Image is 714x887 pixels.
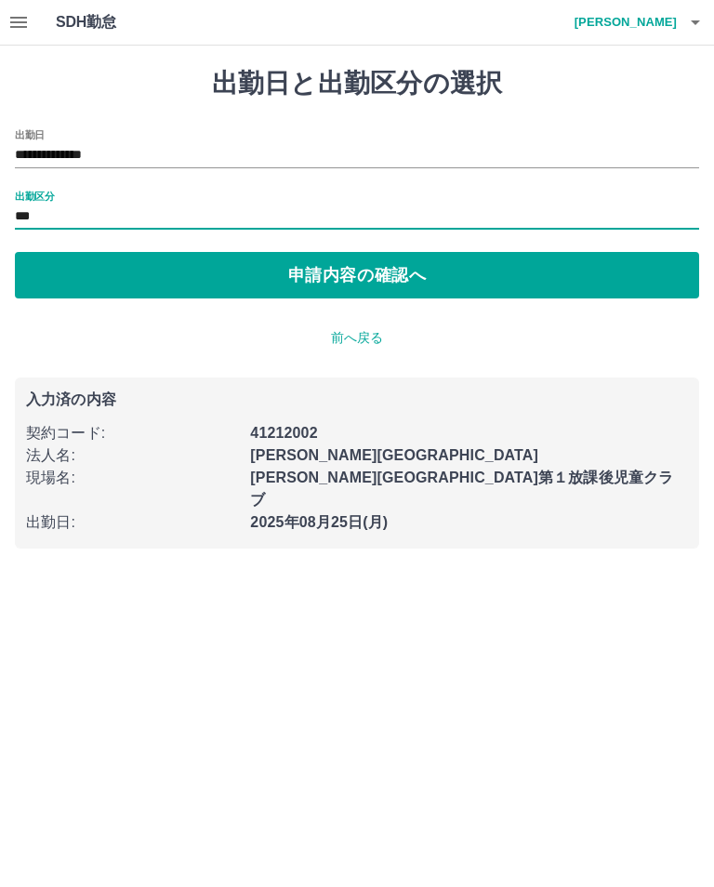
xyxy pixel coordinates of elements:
b: 2025年08月25日(月) [250,514,388,530]
p: 現場名 : [26,467,239,489]
p: 入力済の内容 [26,392,688,407]
label: 出勤区分 [15,189,54,203]
b: 41212002 [250,425,317,441]
b: [PERSON_NAME][GEOGRAPHIC_DATA] [250,447,538,463]
h1: 出勤日と出勤区分の選択 [15,68,699,99]
b: [PERSON_NAME][GEOGRAPHIC_DATA]第１放課後児童クラブ [250,470,673,508]
p: 前へ戻る [15,328,699,348]
button: 申請内容の確認へ [15,252,699,298]
p: 法人名 : [26,444,239,467]
label: 出勤日 [15,127,45,141]
p: 契約コード : [26,422,239,444]
p: 出勤日 : [26,511,239,534]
